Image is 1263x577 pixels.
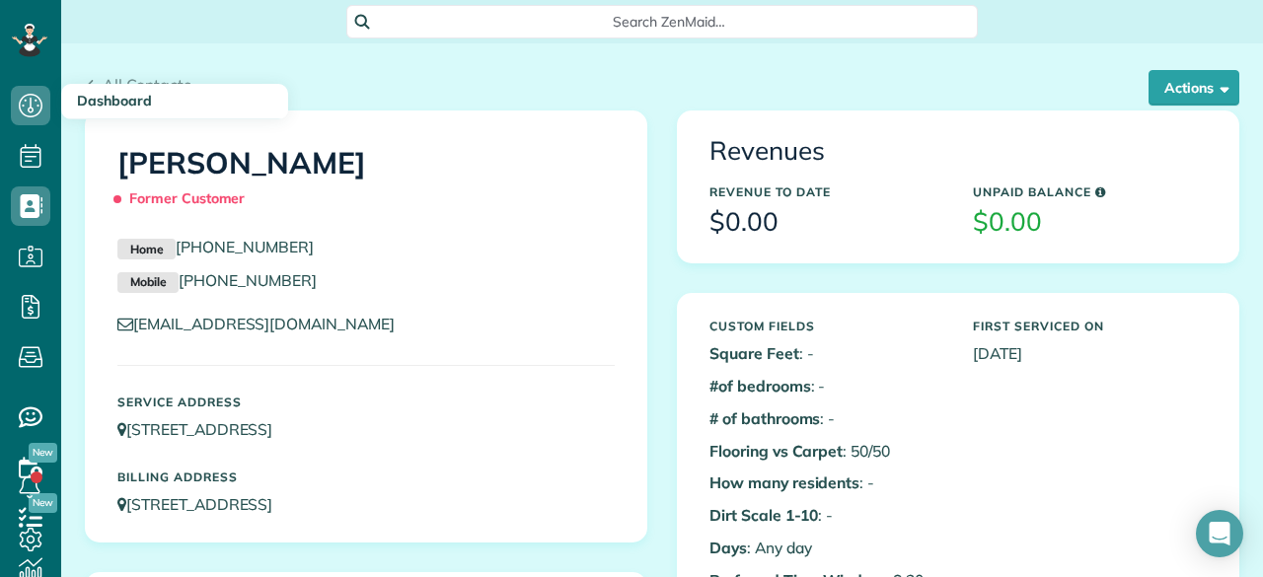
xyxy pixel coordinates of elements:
[117,470,615,483] h5: Billing Address
[29,443,57,463] span: New
[709,472,859,492] b: How many residents
[103,75,191,95] span: All Contacts
[709,538,747,557] b: Days
[973,342,1207,365] p: [DATE]
[117,272,179,294] small: Mobile
[709,320,943,332] h5: Custom Fields
[973,320,1207,332] h5: First Serviced On
[709,505,818,525] b: Dirt Scale 1-10
[117,270,317,290] a: Mobile[PHONE_NUMBER]
[709,504,943,527] p: : -
[709,343,799,363] b: Square Feet
[117,396,615,408] h5: Service Address
[709,342,943,365] p: : -
[709,137,1207,166] h3: Revenues
[117,494,291,514] a: [STREET_ADDRESS]
[709,407,943,430] p: : -
[117,314,413,333] a: [EMAIL_ADDRESS][DOMAIN_NAME]
[709,537,943,559] p: : Any day
[709,376,811,396] b: #of bedrooms
[709,441,843,461] b: Flooring vs Carpet
[973,208,1207,237] h3: $0.00
[117,239,176,260] small: Home
[709,375,943,397] p: : -
[117,181,254,216] span: Former Customer
[117,147,615,216] h1: [PERSON_NAME]
[709,440,943,463] p: : 50/50
[1149,70,1239,106] button: Actions
[117,419,291,439] a: [STREET_ADDRESS]
[709,208,943,237] h3: $0.00
[77,92,152,109] span: Dashboard
[709,185,943,198] h5: Revenue to Date
[1196,510,1243,557] div: Open Intercom Messenger
[973,185,1207,198] h5: Unpaid Balance
[117,237,314,256] a: Home[PHONE_NUMBER]
[709,471,943,494] p: : -
[85,73,191,97] a: All Contacts
[709,408,820,428] b: # of bathrooms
